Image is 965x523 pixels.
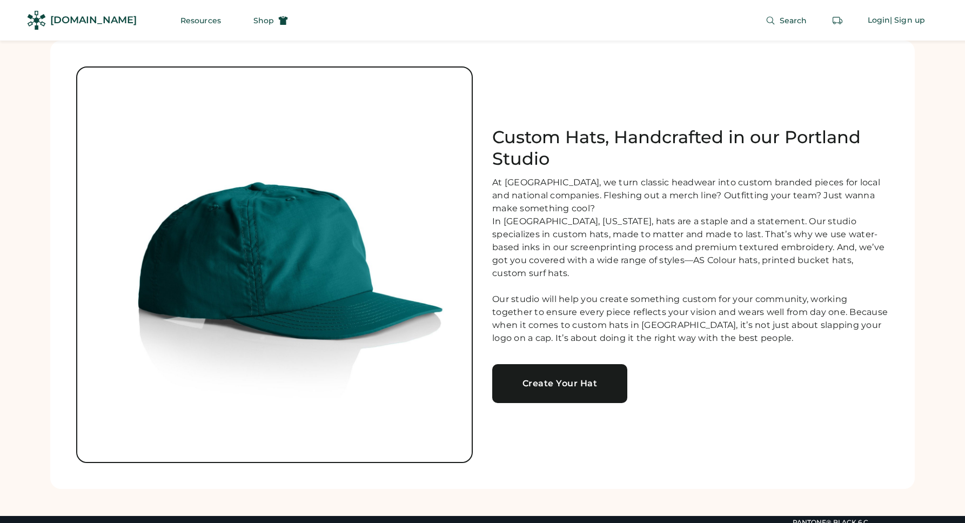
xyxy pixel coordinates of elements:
[780,17,807,24] span: Search
[492,364,627,403] a: Create Your Hat
[492,126,889,170] h1: Custom Hats, Handcrafted in our Portland Studio
[505,379,614,388] div: Create Your Hat
[240,10,301,31] button: Shop
[50,14,137,27] div: [DOMAIN_NAME]
[868,15,890,26] div: Login
[253,17,274,24] span: Shop
[890,15,925,26] div: | Sign up
[827,10,848,31] button: Retrieve an order
[753,10,820,31] button: Search
[492,176,889,345] div: At [GEOGRAPHIC_DATA], we turn classic headwear into custom branded pieces for local and national ...
[27,11,46,30] img: Rendered Logo - Screens
[77,68,472,462] img: no
[167,10,234,31] button: Resources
